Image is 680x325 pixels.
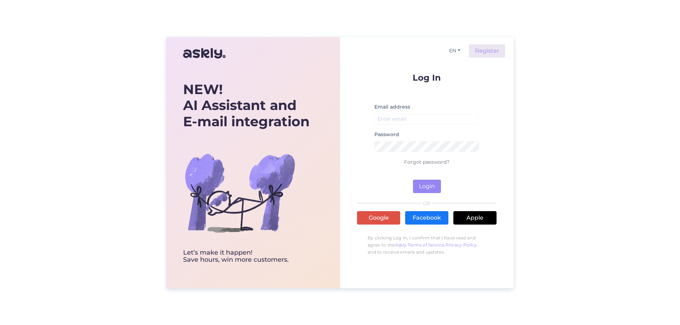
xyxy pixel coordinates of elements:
[413,180,441,193] button: Login
[183,81,310,130] div: AI Assistant and E-mail integration
[357,211,400,225] a: Google
[446,46,463,56] button: EN
[374,103,410,111] label: Email address
[453,211,497,225] a: Apple
[183,81,223,98] b: NEW!
[405,211,448,225] a: Facebook
[469,44,505,58] a: Register
[395,242,444,248] a: Askly Terms of Service
[357,73,497,82] p: Log In
[357,231,497,259] p: By clicking Log In, I confirm that I have read and agree to the , , and to receive emails and upd...
[446,242,477,248] a: Privacy Policy
[374,131,399,138] label: Password
[404,159,449,165] a: Forgot password?
[422,201,432,206] span: OR
[374,114,479,124] input: Enter email
[183,45,226,62] img: Askly
[183,136,296,249] img: bg-askly
[183,249,310,263] div: Let’s make it happen! Save hours, win more customers.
